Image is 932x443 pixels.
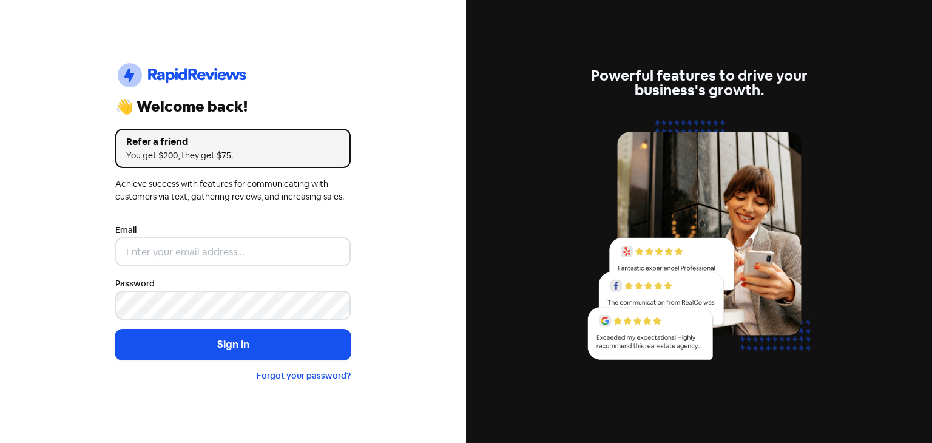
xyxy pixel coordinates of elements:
[115,100,351,114] div: 👋 Welcome back!
[115,178,351,203] div: Achieve success with features for communicating with customers via text, gathering reviews, and i...
[115,277,155,290] label: Password
[581,112,817,374] img: reviews
[581,69,817,98] div: Powerful features to drive your business's growth.
[126,149,340,162] div: You get $200, they get $75.
[115,237,351,266] input: Enter your email address...
[115,330,351,360] button: Sign in
[257,370,351,381] a: Forgot your password?
[115,224,137,237] label: Email
[126,135,340,149] div: Refer a friend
